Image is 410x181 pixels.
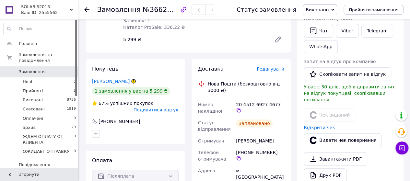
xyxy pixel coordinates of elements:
[143,6,189,14] span: №366296118
[304,67,391,81] button: Скопіювати запит на відгук
[395,141,408,154] button: Чат з покупцем
[304,59,376,64] span: Запит на відгук про компанію
[74,134,76,145] span: 0
[97,6,141,14] span: Замовлення
[198,138,224,143] span: Отримувач
[198,66,224,72] span: Доставка
[84,6,89,13] div: Повернутися назад
[198,168,215,173] span: Адреса
[74,149,76,154] span: 0
[336,24,358,38] a: Viber
[21,4,70,10] span: SOLARIS2013
[236,119,273,127] div: Заплановано
[304,24,333,38] button: Чат
[271,33,284,46] a: Редагувати
[198,120,231,132] span: Статус відправлення
[92,87,170,95] div: 1 замовлення у вас на 5 299 ₴
[4,23,76,35] input: Пошук
[361,24,393,38] a: Telegram
[134,107,179,112] span: Подивитися відгук
[92,66,119,72] span: Покупець
[19,41,37,47] span: Головна
[92,79,130,84] a: [PERSON_NAME]
[237,6,296,13] div: Статус замовлення
[304,16,352,21] span: Написати покупцеві
[67,97,76,103] span: 8756
[92,100,153,107] div: успішних покупок
[19,162,50,168] span: Повідомлення
[198,102,222,114] span: Номер накладної
[23,88,43,94] span: Прийняті
[99,101,109,106] span: 67%
[19,69,46,75] span: Замовлення
[206,81,286,94] div: Нова Пошта (безкоштовно від 3000 ₴)
[23,116,43,121] span: Оплачені
[23,149,69,154] span: ОЖИДАЕТ ОТПРАВКУ
[92,157,112,164] span: Оплата
[74,79,76,85] span: 0
[236,101,284,113] div: 20 4512 6927 4677
[235,135,286,147] div: [PERSON_NAME]
[304,84,395,102] span: У вас є 30 днів, щоб відправити запит на відгук покупцеві, скопіювавши посилання.
[306,7,329,12] span: Виконано
[74,116,76,121] span: 0
[23,134,74,145] span: ЖДЕМ ОПЛАТУ ОТ КЛИЕНТА
[71,125,76,130] span: 29
[19,52,78,63] span: Замовлення та повідомлення
[304,152,367,166] a: Завантажити PDF
[198,150,226,162] span: Телефон отримувача
[74,88,76,94] span: 1
[23,97,43,103] span: Виконані
[344,5,404,15] button: Прийняти замовлення
[23,106,45,112] span: Скасовані
[304,40,338,53] a: WhatsApp
[349,7,398,12] span: Прийняти замовлення
[123,18,150,23] span: Залишок: 1
[257,66,284,72] span: Редагувати
[67,106,76,112] span: 1819
[98,118,141,125] div: [PHONE_NUMBER]
[304,125,335,130] a: Відкрити чек
[304,133,382,147] button: Видати чек повернення
[121,35,269,44] div: 5 299 ₴
[236,149,284,161] div: [PHONE_NUMBER]
[123,25,185,30] span: Каталог ProSale: 336.22 ₴
[23,79,32,85] span: Нові
[23,125,36,130] span: архив
[21,10,78,16] div: Ваш ID: 2555562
